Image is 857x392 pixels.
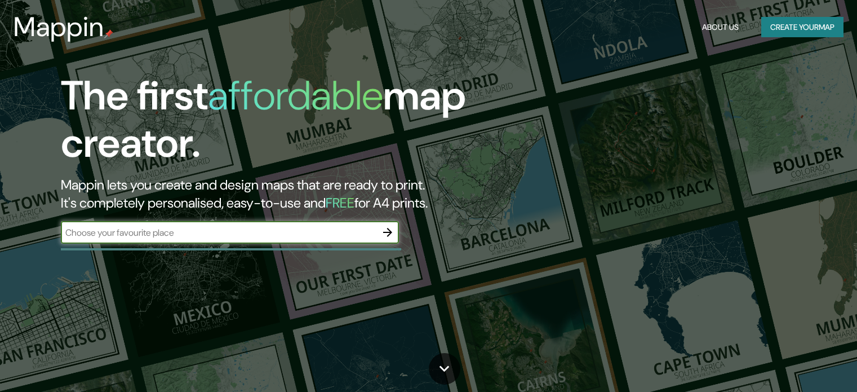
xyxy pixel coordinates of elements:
h5: FREE [326,194,354,212]
h1: The first map creator. [61,72,490,176]
button: Create yourmap [761,17,843,38]
h1: affordable [208,69,383,122]
input: Choose your favourite place [61,226,376,239]
button: About Us [698,17,743,38]
img: mappin-pin [104,29,113,38]
h3: Mappin [14,11,104,43]
h2: Mappin lets you create and design maps that are ready to print. It's completely personalised, eas... [61,176,490,212]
